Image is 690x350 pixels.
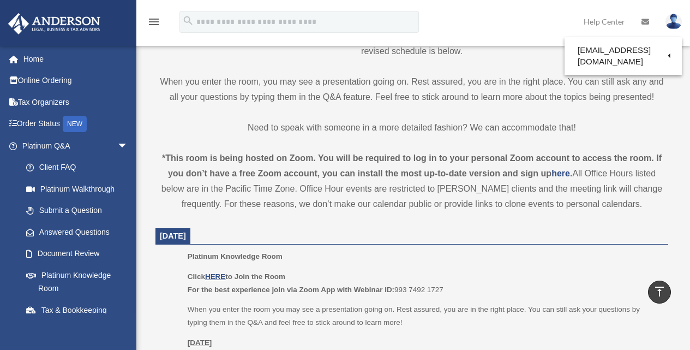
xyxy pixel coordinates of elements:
[570,169,572,178] strong: .
[8,135,145,157] a: Platinum Q&Aarrow_drop_down
[63,116,87,132] div: NEW
[147,15,160,28] i: menu
[188,286,394,294] b: For the best experience join via Zoom App with Webinar ID:
[188,339,212,347] u: [DATE]
[15,299,145,334] a: Tax & Bookkeeping Packages
[565,40,682,72] a: [EMAIL_ADDRESS][DOMAIN_NAME]
[8,113,145,135] a: Order StatusNEW
[155,120,668,135] p: Need to speak with someone in a more detailed fashion? We can accommodate that!
[188,270,661,296] p: 993 7492 1727
[162,153,662,178] strong: *This room is being hosted on Zoom. You will be required to log in to your personal Zoom account ...
[8,70,145,92] a: Online Ordering
[117,135,139,157] span: arrow_drop_down
[182,15,194,27] i: search
[15,264,139,299] a: Platinum Knowledge Room
[188,252,283,260] span: Platinum Knowledge Room
[15,157,145,179] a: Client FAQ
[155,151,668,212] div: All Office Hours listed below are in the Pacific Time Zone. Office Hour events are restricted to ...
[15,200,145,222] a: Submit a Question
[188,303,661,329] p: When you enter the room you may see a presentation going on. Rest assured, you are in the right p...
[5,13,104,34] img: Anderson Advisors Platinum Portal
[665,14,682,29] img: User Pic
[15,178,145,200] a: Platinum Walkthrough
[648,281,671,304] a: vertical_align_top
[15,221,145,243] a: Answered Questions
[188,272,285,281] b: Click to Join the Room
[8,48,145,70] a: Home
[15,243,145,265] a: Document Review
[653,285,666,298] i: vertical_align_top
[160,232,186,240] span: [DATE]
[205,272,225,281] a: HERE
[155,74,668,105] p: When you enter the room, you may see a presentation going on. Rest assured, you are in the right ...
[147,19,160,28] a: menu
[551,169,570,178] a: here
[8,91,145,113] a: Tax Organizers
